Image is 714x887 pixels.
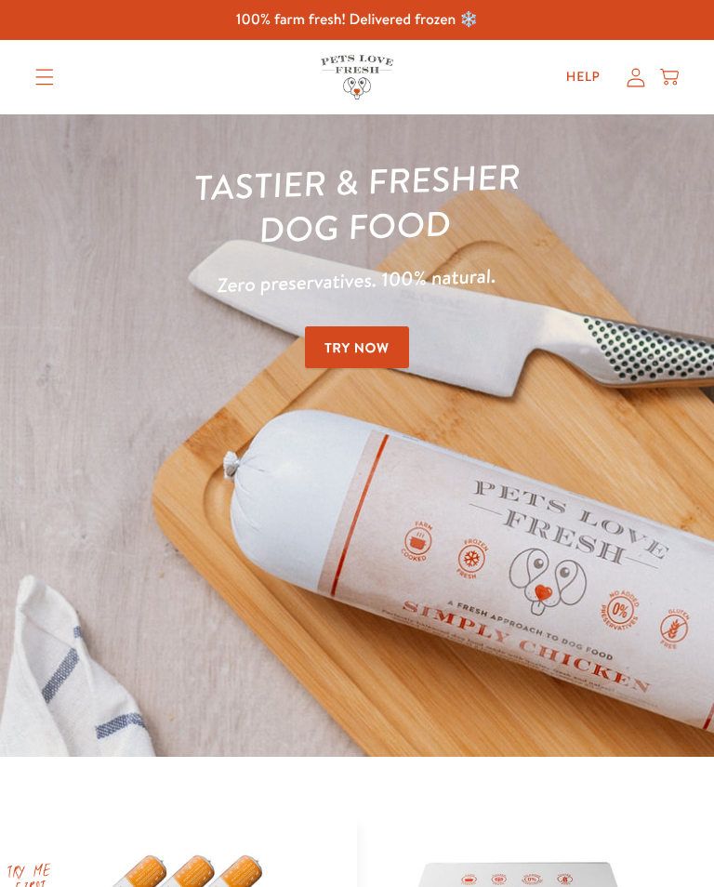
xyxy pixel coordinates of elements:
h1: Tastier & fresher dog food [33,148,681,259]
a: Try Now [305,326,409,368]
summary: Translation missing: en.sections.header.menu [20,54,69,100]
a: Help [551,59,615,96]
p: Zero preservatives. 100% natural. [34,253,679,309]
img: Pets Love Fresh [321,55,393,99]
